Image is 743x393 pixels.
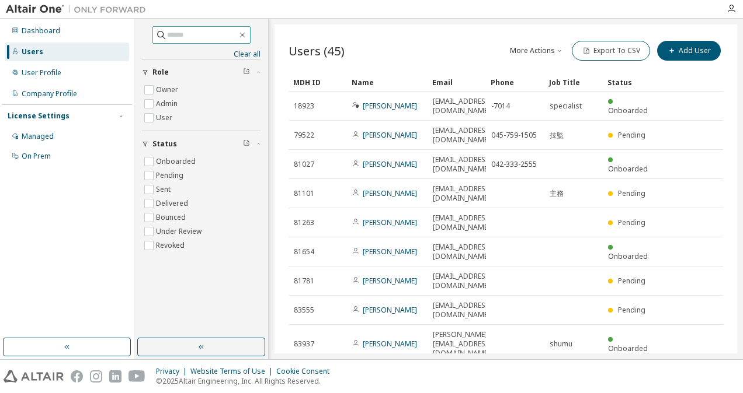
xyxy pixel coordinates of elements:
[156,238,187,252] label: Revoked
[363,339,417,349] a: [PERSON_NAME]
[433,272,492,290] span: [EMAIL_ADDRESS][DOMAIN_NAME]
[22,47,43,57] div: Users
[352,73,423,92] div: Name
[109,370,121,383] img: linkedin.svg
[608,251,648,261] span: Onboarded
[129,370,145,383] img: youtube.svg
[549,73,598,92] div: Job Title
[289,43,345,59] span: Users (45)
[190,367,276,376] div: Website Terms of Use
[363,247,417,257] a: [PERSON_NAME]
[363,188,417,198] a: [PERSON_NAME]
[71,370,83,383] img: facebook.svg
[363,101,417,111] a: [PERSON_NAME]
[4,370,64,383] img: altair_logo.svg
[22,132,54,141] div: Managed
[572,41,650,61] button: Export To CSV
[142,59,261,85] button: Role
[156,155,198,169] label: Onboarded
[491,160,537,169] span: 042-333-2555
[607,73,657,92] div: Status
[433,126,492,145] span: [EMAIL_ADDRESS][DOMAIN_NAME]
[618,130,645,140] span: Pending
[294,131,314,140] span: 79522
[152,139,177,149] span: Status
[294,218,314,227] span: 81263
[22,68,61,78] div: User Profile
[550,189,564,198] span: 主務
[618,188,645,198] span: Pending
[491,73,540,92] div: Phone
[433,97,492,115] span: [EMAIL_ADDRESS][DOMAIN_NAME]
[294,189,314,198] span: 81101
[618,276,645,286] span: Pending
[156,97,180,111] label: Admin
[90,370,102,383] img: instagram.svg
[152,68,169,77] span: Role
[618,217,645,227] span: Pending
[550,101,582,111] span: specialist
[491,101,510,111] span: -7014
[156,83,180,97] label: Owner
[433,243,492,261] span: [EMAIL_ADDRESS][DOMAIN_NAME]
[608,343,648,353] span: Onboarded
[433,330,492,358] span: [PERSON_NAME][EMAIL_ADDRESS][DOMAIN_NAME]
[156,224,204,238] label: Under Review
[156,196,190,210] label: Delivered
[550,131,564,140] span: 技監
[294,101,314,111] span: 18923
[363,217,417,227] a: [PERSON_NAME]
[433,155,492,174] span: [EMAIL_ADDRESS][DOMAIN_NAME]
[156,111,175,125] label: User
[156,376,336,386] p: © 2025 Altair Engineering, Inc. All Rights Reserved.
[432,73,481,92] div: Email
[433,301,492,320] span: [EMAIL_ADDRESS][DOMAIN_NAME]
[294,160,314,169] span: 81027
[8,111,70,121] div: License Settings
[363,276,417,286] a: [PERSON_NAME]
[608,164,648,174] span: Onboarded
[156,183,173,196] label: Sent
[363,305,417,315] a: [PERSON_NAME]
[22,26,60,36] div: Dashboard
[156,169,186,183] label: Pending
[509,41,565,61] button: More Actions
[608,106,648,115] span: Onboarded
[294,276,314,286] span: 81781
[156,367,190,376] div: Privacy
[293,73,342,92] div: MDH ID
[550,339,572,349] span: shumu
[294,247,314,257] span: 81654
[22,89,77,99] div: Company Profile
[156,210,188,224] label: Bounced
[491,131,537,140] span: 045-759-1505
[6,3,152,15] img: Altair One
[142,131,261,157] button: Status
[294,306,314,315] span: 83555
[276,367,336,376] div: Cookie Consent
[22,152,51,161] div: On Prem
[363,159,417,169] a: [PERSON_NAME]
[657,41,721,61] button: Add User
[433,184,492,203] span: [EMAIL_ADDRESS][DOMAIN_NAME]
[363,130,417,140] a: [PERSON_NAME]
[294,339,314,349] span: 83937
[618,305,645,315] span: Pending
[243,68,250,77] span: Clear filter
[433,213,492,232] span: [EMAIL_ADDRESS][DOMAIN_NAME]
[243,139,250,149] span: Clear filter
[142,50,261,59] a: Clear all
